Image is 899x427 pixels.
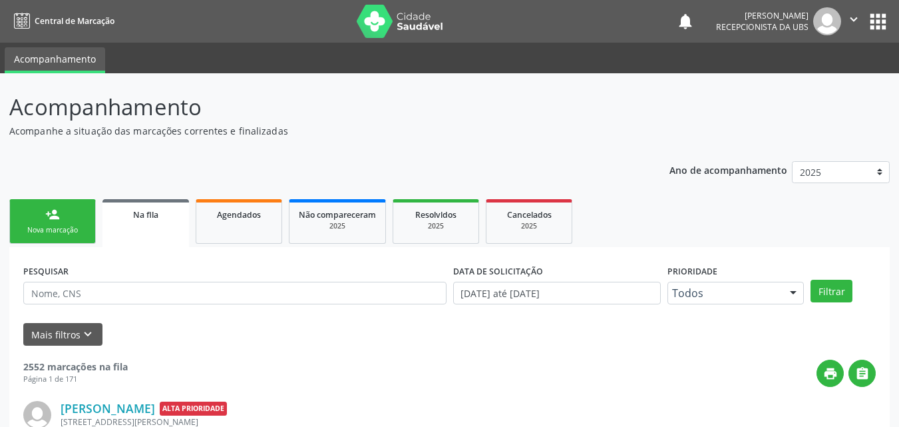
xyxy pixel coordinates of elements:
[415,209,456,220] span: Resolvidos
[45,207,60,222] div: person_add
[299,221,376,231] div: 2025
[9,10,114,32] a: Central de Marcação
[23,323,102,346] button: Mais filtroskeyboard_arrow_down
[160,402,227,416] span: Alta Prioridade
[855,366,870,381] i: 
[848,360,876,387] button: 
[672,286,777,300] span: Todos
[23,261,69,282] label: PESQUISAR
[823,366,838,381] i: print
[453,261,543,282] label: DATA DE SOLICITAÇÃO
[81,327,95,342] i: keyboard_arrow_down
[5,47,105,73] a: Acompanhamento
[716,21,809,33] span: Recepcionista da UBS
[403,221,469,231] div: 2025
[810,280,852,302] button: Filtrar
[816,360,844,387] button: print
[23,374,128,385] div: Página 1 de 171
[23,360,128,373] strong: 2552 marcações na fila
[813,7,841,35] img: img
[9,124,626,138] p: Acompanhe a situação das marcações correntes e finalizadas
[133,209,158,220] span: Na fila
[9,91,626,124] p: Acompanhamento
[716,10,809,21] div: [PERSON_NAME]
[23,282,447,304] input: Nome, CNS
[866,10,890,33] button: apps
[667,261,717,282] label: Prioridade
[676,12,695,31] button: notifications
[299,209,376,220] span: Não compareceram
[19,225,86,235] div: Nova marcação
[61,401,155,416] a: [PERSON_NAME]
[35,15,114,27] span: Central de Marcação
[217,209,261,220] span: Agendados
[496,221,562,231] div: 2025
[846,12,861,27] i: 
[453,282,661,304] input: Selecione um intervalo
[507,209,552,220] span: Cancelados
[841,7,866,35] button: 
[669,161,787,178] p: Ano de acompanhamento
